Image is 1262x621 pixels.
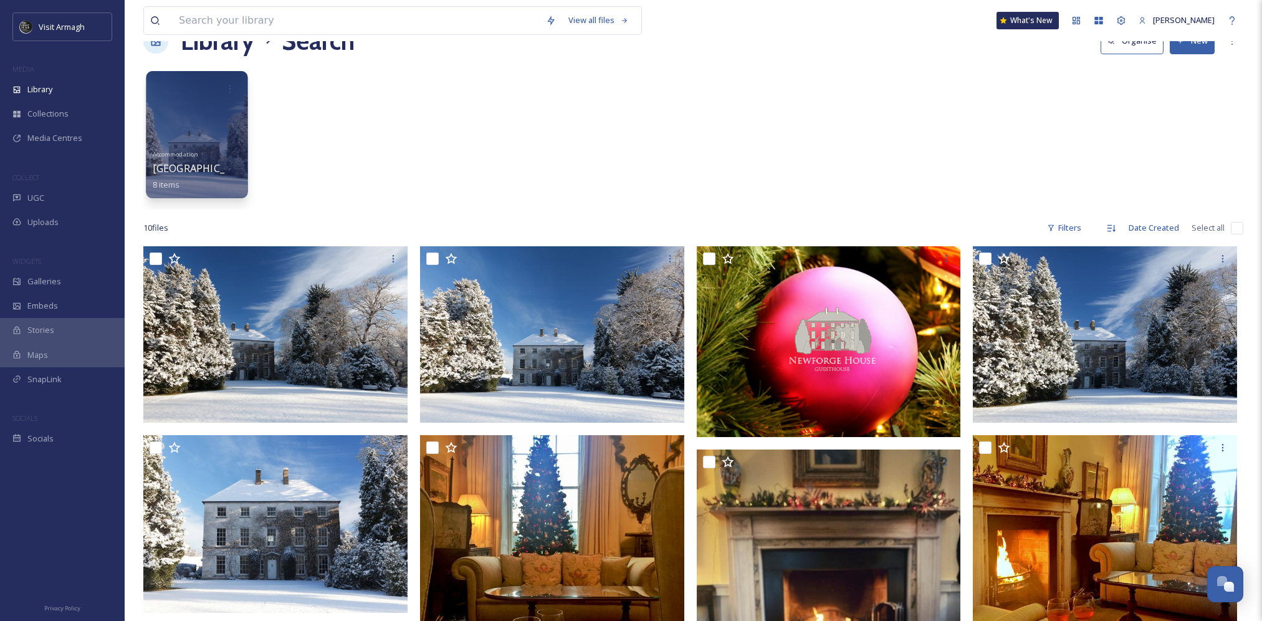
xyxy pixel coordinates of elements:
[27,276,61,287] span: Galleries
[12,173,39,182] span: COLLECT
[282,22,355,60] h1: Search
[27,132,82,144] span: Media Centres
[143,435,410,614] img: NewForgeHouse-102.jpg
[153,147,255,190] a: Accommodation[GEOGRAPHIC_DATA]8 items
[697,246,963,437] img: Untitled design (3).png
[562,8,635,32] a: View all files
[420,246,684,423] img: NewForgeHouse-103.jpg
[143,222,168,234] span: 10 file s
[153,178,180,190] span: 8 items
[1101,28,1170,54] a: Organise
[1132,8,1221,32] a: [PERSON_NAME]
[44,604,80,612] span: Privacy Policy
[1207,566,1243,602] button: Open Chat
[181,22,254,60] a: Library
[27,216,59,228] span: Uploads
[1041,216,1088,240] div: Filters
[1101,28,1164,54] button: Organise
[12,256,41,266] span: WIDGETS
[27,373,62,385] span: SnapLink
[27,300,58,312] span: Embeds
[12,64,34,74] span: MEDIA
[27,324,54,336] span: Stories
[997,12,1059,29] a: What's New
[27,192,44,204] span: UGC
[1192,222,1225,234] span: Select all
[27,84,52,95] span: Library
[173,7,540,34] input: Search your library
[27,108,69,120] span: Collections
[1153,14,1215,26] span: [PERSON_NAME]
[39,21,85,32] span: Visit Armagh
[1122,216,1185,240] div: Date Created
[1170,28,1215,54] button: New
[27,349,48,361] span: Maps
[20,21,32,33] img: THE-FIRST-PLACE-VISIT-ARMAGH.COM-BLACK.jpg
[27,433,54,445] span: Socials
[973,246,1237,423] img: NewForgeHouseXCard.jpg
[44,600,80,615] a: Privacy Policy
[153,161,255,175] span: [GEOGRAPHIC_DATA]
[143,246,408,423] img: NewForgeHouse-106.jpg
[153,150,198,158] span: Accommodation
[12,413,37,423] span: SOCIALS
